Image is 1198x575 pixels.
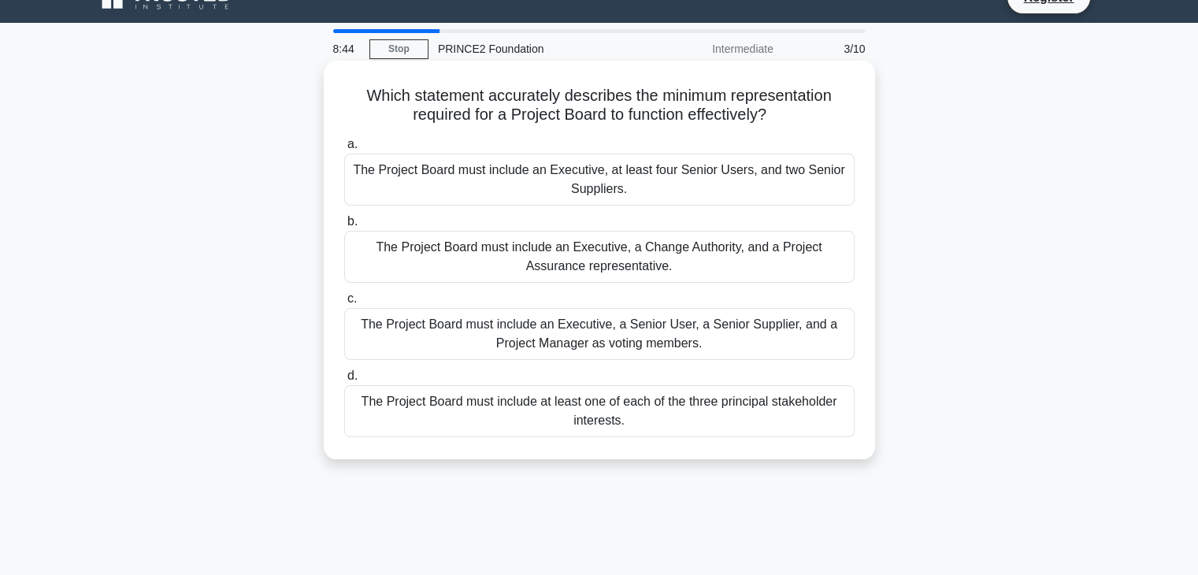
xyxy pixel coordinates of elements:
[428,33,645,65] div: PRINCE2 Foundation
[347,291,357,305] span: c.
[343,86,856,125] h5: Which statement accurately describes the minimum representation required for a Project Board to f...
[344,154,855,206] div: The Project Board must include an Executive, at least four Senior Users, and two Senior Suppliers.
[324,33,369,65] div: 8:44
[344,385,855,437] div: The Project Board must include at least one of each of the three principal stakeholder interests.
[344,231,855,283] div: The Project Board must include an Executive, a Change Authority, and a Project Assurance represen...
[369,39,428,59] a: Stop
[347,137,358,150] span: a.
[347,369,358,382] span: d.
[347,214,358,228] span: b.
[344,308,855,360] div: The Project Board must include an Executive, a Senior User, a Senior Supplier, and a Project Mana...
[783,33,875,65] div: 3/10
[645,33,783,65] div: Intermediate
